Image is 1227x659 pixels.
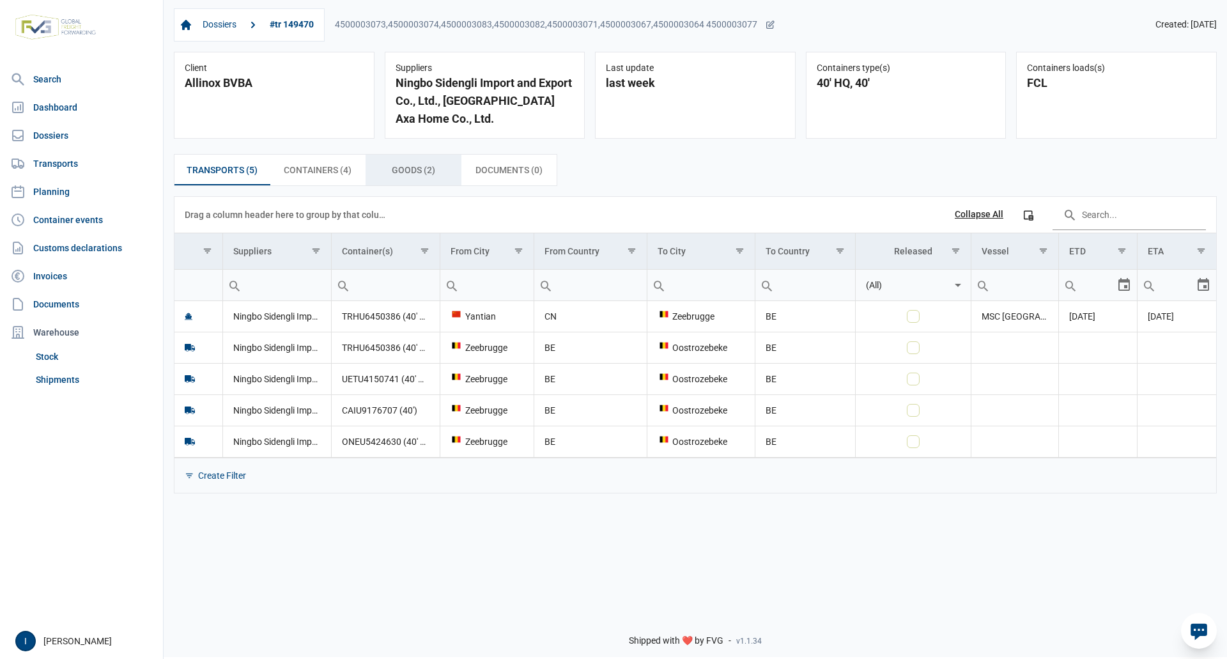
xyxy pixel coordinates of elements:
div: Search box [971,270,994,300]
div: last week [606,74,785,92]
input: Filter cell [1059,270,1117,300]
div: Oostrozebeke [658,341,744,354]
div: ETD [1069,246,1086,256]
input: Filter cell [223,270,331,300]
div: [PERSON_NAME] [15,631,155,651]
div: Oostrozebeke [658,404,744,417]
span: Show filter options for column 'From Country' [627,246,637,256]
div: Zeebrugge [451,373,523,385]
span: Shipped with ❤️ by FVG [629,635,723,647]
span: Show filter options for column 'To City' [735,246,745,256]
td: Ningbo Sidengli Import and Export Co., Ltd. [223,394,332,426]
div: Search box [1138,270,1161,300]
td: CAIU9176707 (40') [332,394,440,426]
span: Show filter options for column 'ETD' [1117,246,1127,256]
div: Ningbo Sidengli Import and Export Co., Ltd., [GEOGRAPHIC_DATA] Axa Home Co., Ltd. [396,74,575,128]
td: BE [755,301,855,332]
div: Zeebrugge [658,310,744,323]
td: Ningbo Sidengli Import and Export Co., Ltd., [GEOGRAPHIC_DATA] Axa Home Co., Ltd. [223,363,332,394]
div: 4500003073,4500003074,4500003083,4500003082,4500003071,4500003067,4500003064 4500003077 [335,19,775,31]
div: Containers type(s) [817,63,996,74]
img: FVG - Global freight forwarding [10,10,101,45]
td: TRHU6450386 (40' HQ) [332,332,440,363]
td: Column From City [440,233,534,270]
td: Filter cell [174,269,223,300]
div: Released [894,246,932,256]
td: BE [755,394,855,426]
td: Ningbo Sidengli Import and Export Co., Ltd., [GEOGRAPHIC_DATA] Axa Home Co., Ltd. [223,301,332,332]
td: Filter cell [855,269,971,300]
div: To Country [766,246,810,256]
td: UETU4150741 (40' HQ) [332,363,440,394]
span: Show filter options for column 'Released' [951,246,961,256]
div: Last update [606,63,785,74]
td: Column Released [855,233,971,270]
a: Search [5,66,158,92]
span: Created: [DATE] [1155,19,1217,31]
div: From Country [544,246,599,256]
a: Customs declarations [5,235,158,261]
input: Filter cell [440,270,534,300]
a: #tr 149470 [265,14,319,36]
td: BE [534,394,647,426]
td: Column [174,233,223,270]
a: Transports [5,151,158,176]
a: Shipments [31,368,158,391]
div: Select [950,270,966,300]
div: Vessel [982,246,1009,256]
td: ONEU5424630 (40' HQ) [332,426,440,457]
td: Filter cell [647,269,755,300]
td: Column Suppliers [223,233,332,270]
div: Data grid with 5 rows and 11 columns [174,197,1216,493]
td: BE [755,332,855,363]
td: Filter cell [332,269,440,300]
span: Show filter options for column '' [203,246,212,256]
div: FCL [1027,74,1206,92]
td: Column Vessel [971,233,1058,270]
span: Show filter options for column 'Container(s)' [420,246,429,256]
td: Column To City [647,233,755,270]
td: BE [534,363,647,394]
a: Stock [31,345,158,368]
td: Filter cell [534,269,647,300]
input: Filter cell [856,270,950,300]
span: Show filter options for column 'ETA' [1196,246,1206,256]
div: To City [658,246,686,256]
td: BE [755,363,855,394]
td: BE [755,426,855,457]
td: Filter cell [223,269,332,300]
span: Show filter options for column 'Suppliers' [311,246,321,256]
a: Invoices [5,263,158,289]
div: Oostrozebeke [658,435,744,448]
input: Search in the data grid [1053,199,1206,230]
div: Yantian [451,310,523,323]
span: Show filter options for column 'From City' [514,246,523,256]
span: Documents (0) [475,162,543,178]
div: Suppliers [233,246,272,256]
div: Zeebrugge [451,341,523,354]
td: MSC [GEOGRAPHIC_DATA] [971,301,1058,332]
div: 40' HQ, 40' [817,74,996,92]
div: Search box [223,270,246,300]
td: Ningbo Sidengli Import and Export Co., Ltd. [223,426,332,457]
td: Column Container(s) [332,233,440,270]
div: Search box [440,270,463,300]
td: Filter cell [1138,269,1216,300]
div: Select [1196,270,1211,300]
div: ETA [1148,246,1164,256]
td: Filter cell [440,269,534,300]
td: Column To Country [755,233,855,270]
a: Container events [5,207,158,233]
div: Search box [332,270,355,300]
div: Warehouse [5,320,158,345]
input: Filter cell [174,270,222,300]
div: Create Filter [198,470,246,481]
div: Data grid toolbar [185,197,1206,233]
span: Goods (2) [392,162,435,178]
div: Drag a column header here to group by that column [185,205,390,225]
div: Search box [1059,270,1082,300]
input: Filter cell [534,270,647,300]
td: Filter cell [755,269,855,300]
div: Zeebrugge [451,435,523,448]
td: BE [534,426,647,457]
